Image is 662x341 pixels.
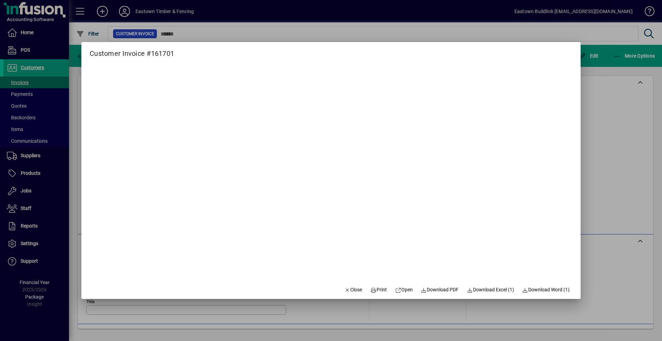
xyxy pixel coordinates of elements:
span: Close [344,286,362,293]
span: Download Excel (1) [467,286,514,293]
button: Download Word (1) [520,284,573,296]
h2: Customer Invoice #161701 [81,42,182,59]
span: Download PDF [421,286,459,293]
span: Open [395,286,413,293]
a: Download PDF [418,284,462,296]
span: Download Word (1) [522,286,570,293]
button: Download Excel (1) [464,284,517,296]
a: Open [392,284,415,296]
span: Print [370,286,387,293]
button: Print [368,284,390,296]
button: Close [342,284,365,296]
